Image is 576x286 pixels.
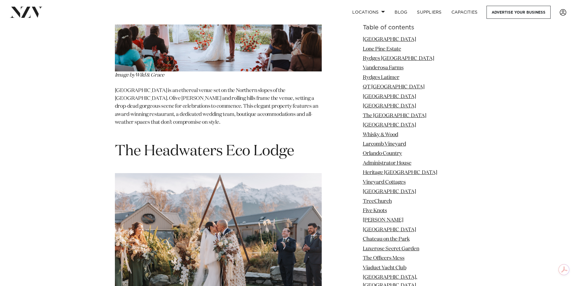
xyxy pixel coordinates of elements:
a: BLOG [390,6,412,19]
a: Orlando Country [363,151,402,156]
a: Capacities [447,6,483,19]
a: Heritage [GEOGRAPHIC_DATA] [363,170,437,175]
a: [GEOGRAPHIC_DATA] [363,227,416,232]
a: TreeChurch [363,199,392,204]
a: [GEOGRAPHIC_DATA] [363,189,416,194]
a: [GEOGRAPHIC_DATA] [363,37,416,42]
a: [GEOGRAPHIC_DATA] [363,123,416,128]
a: Vineyard Cottages [363,180,406,185]
a: The [GEOGRAPHIC_DATA] [363,113,426,118]
a: Lone Pine Estate [363,46,401,51]
a: Administrator House [363,161,412,166]
a: [GEOGRAPHIC_DATA] [363,94,416,99]
a: Luxerose Secret Garden [363,246,419,251]
span: The Headwaters Eco Lodge [115,144,294,159]
a: [PERSON_NAME] [363,218,403,223]
a: Whisky & Wood [363,132,398,137]
a: Chateau on the Park [363,237,410,242]
p: [GEOGRAPHIC_DATA] is an ethereal venue set on the Northern slopes of the [GEOGRAPHIC_DATA]. Olive... [115,87,322,135]
h6: Table of contents [363,25,461,31]
a: Rydges Latimer [363,75,399,80]
a: Advertise your business [487,6,551,19]
a: Locations [347,6,390,19]
a: Rydges [GEOGRAPHIC_DATA] [363,56,434,61]
img: nzv-logo.png [10,7,43,18]
a: QT [GEOGRAPHIC_DATA] [363,84,425,90]
a: Viaduct Yacht Club [363,265,406,271]
span: Image by [115,73,135,78]
a: The Officers Mess [363,256,405,261]
a: Larcomb Vineyard [363,142,406,147]
span: Wild & Grace [135,73,164,78]
a: Five Knots [363,208,387,213]
a: SUPPLIERS [412,6,446,19]
a: [GEOGRAPHIC_DATA] [363,104,416,109]
a: Vanderosa Farms [363,65,404,71]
